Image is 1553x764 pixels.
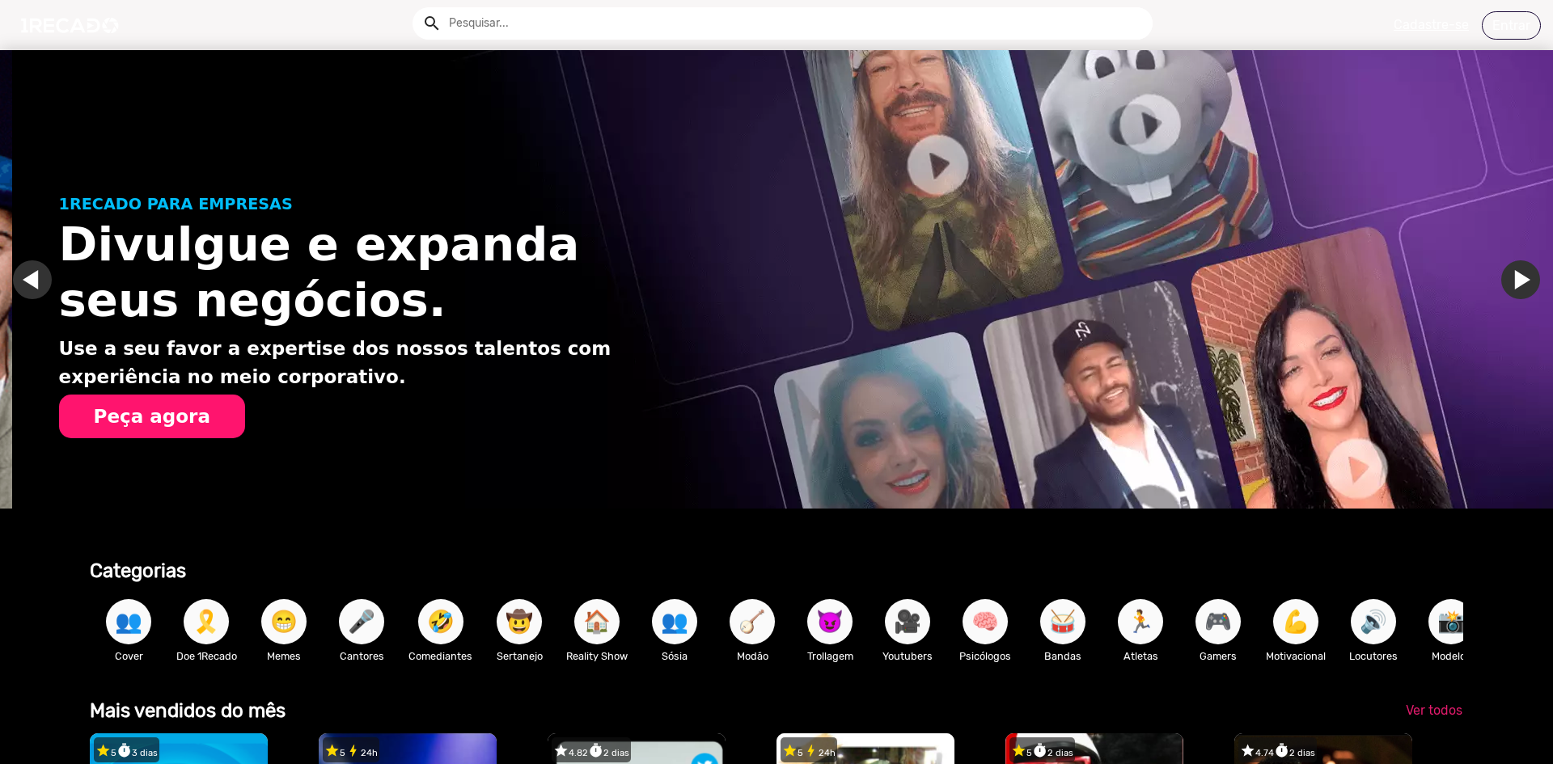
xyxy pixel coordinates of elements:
span: 🎤 [348,599,375,644]
button: 😁 [261,599,307,644]
p: Youtubers [877,648,938,664]
p: Cantores [331,648,392,664]
p: Cover [98,648,159,664]
p: Atletas [1110,648,1171,664]
p: Locutores [1343,648,1404,664]
a: Entrar [1482,11,1541,40]
a: Ir para o slide anterior [25,260,64,299]
span: 🧠 [971,599,999,644]
p: Doe 1Recado [176,648,237,664]
button: 👥 [106,599,151,644]
span: 🎮 [1204,599,1232,644]
button: 🎤 [339,599,384,644]
button: 🧠 [963,599,1008,644]
span: 🎥 [894,599,921,644]
p: Psicólogos [954,648,1016,664]
span: 🤣 [427,599,455,644]
p: Gamers [1187,648,1249,664]
span: 👥 [115,599,142,644]
p: 1RECADO PARA EMPRESAS [59,193,680,217]
span: 💪 [1282,599,1310,644]
button: Example home icon [417,8,445,36]
p: Comediantes [408,648,472,664]
b: Categorias [90,559,186,582]
p: Memes [253,648,315,664]
p: Use a seu favor a expertise dos nossos talentos com experiência no meio corporativo. [59,335,680,390]
p: Modelos [1420,648,1482,664]
p: Reality Show [566,648,628,664]
p: Sertanejo [489,648,550,664]
span: 🎗️ [193,599,220,644]
input: Pesquisar... [437,7,1153,40]
p: Trollagem [799,648,861,664]
h1: Divulgue e expanda seus negócios. [59,217,680,328]
p: Bandas [1032,648,1094,664]
span: 🥁 [1049,599,1077,644]
span: 🪕 [738,599,766,644]
a: Ir para o próximo slide [1513,260,1552,299]
span: 📸 [1437,599,1465,644]
button: 🤣 [418,599,463,644]
span: 👥 [661,599,688,644]
span: 😁 [270,599,298,644]
span: 🏃 [1127,599,1154,644]
button: 🥁 [1040,599,1085,644]
button: 🏃 [1118,599,1163,644]
button: 👥 [652,599,697,644]
span: Ver todos [1406,703,1462,718]
mat-icon: Example home icon [422,14,442,33]
button: 🏠 [574,599,620,644]
button: 😈 [807,599,853,644]
button: 📸 [1428,599,1474,644]
button: 🪕 [730,599,775,644]
p: Sósia [644,648,705,664]
button: 🎥 [885,599,930,644]
button: 🤠 [497,599,542,644]
b: Mais vendidos do mês [90,699,286,722]
button: 🎗️ [184,599,229,644]
span: 😈 [816,599,844,644]
button: 💪 [1273,599,1318,644]
button: 🎮 [1195,599,1241,644]
span: 🏠 [583,599,611,644]
span: 🔊 [1360,599,1387,644]
p: Motivacional [1265,648,1327,664]
button: Peça agora [59,395,245,438]
u: Cadastre-se [1394,17,1469,32]
p: Modão [721,648,783,664]
button: 🔊 [1351,599,1396,644]
span: 🤠 [506,599,533,644]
